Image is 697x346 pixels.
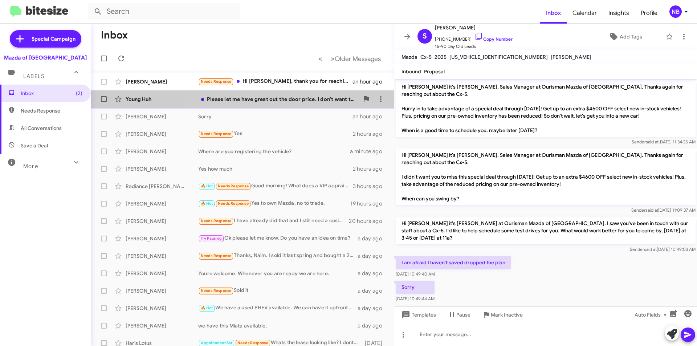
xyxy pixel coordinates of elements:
a: Calendar [567,3,603,24]
div: a day ago [358,270,388,277]
span: Inbound [402,68,421,75]
div: [PERSON_NAME] [126,305,198,312]
span: Appointment Set [201,341,233,345]
span: (2) [76,90,82,97]
div: Youre welcome. Whenever you are ready we are here. [198,270,358,277]
div: we have this Miata available. [198,322,358,329]
span: Needs Response [218,201,249,206]
div: Yes [198,130,353,138]
div: [PERSON_NAME] [126,200,198,207]
button: NB [663,5,689,18]
span: said at [646,139,659,144]
input: Search [88,3,240,20]
div: [PERSON_NAME] [126,287,198,294]
div: 3 hours ago [353,183,388,190]
a: Copy Number [474,36,513,42]
span: Auto Fields [635,308,669,321]
span: All Conversations [21,125,62,132]
span: 🔥 Hot [201,201,213,206]
span: Needs Response [201,131,232,136]
div: 20 hours ago [349,217,388,225]
div: [PERSON_NAME] [126,322,198,329]
div: [PERSON_NAME] [126,165,198,172]
span: « [318,54,322,63]
span: Needs Response [201,253,232,258]
p: I am afraid I haven't saved dropped the plan [396,256,511,269]
div: Good morning! What does a VIP appraisal mean? [198,182,353,190]
div: [PERSON_NAME] [126,78,198,85]
div: a day ago [358,252,388,260]
span: [DATE] 10:49:40 AM [396,271,435,277]
span: » [331,54,335,63]
div: [PERSON_NAME] [126,270,198,277]
span: Needs Response [201,219,232,223]
a: Profile [635,3,663,24]
div: 2 hours ago [353,130,388,138]
span: Mazda [402,54,417,60]
span: [PHONE_NUMBER] [435,32,513,43]
a: Insights [603,3,635,24]
p: Hi [PERSON_NAME] it's [PERSON_NAME], Sales Manager at Ourisman Mazda of [GEOGRAPHIC_DATA]. Thanks... [396,80,696,137]
button: Templates [394,308,442,321]
button: Mark Inactive [476,308,529,321]
span: Proposal [424,68,445,75]
span: Sender [DATE] 11:09:37 AM [631,207,696,213]
div: Sold it [198,286,358,295]
span: 🔥 Hot [201,306,213,310]
span: S [423,30,427,42]
div: Please let me have great out the door price. I don't want to waste my time, your location is too ... [198,95,359,103]
div: Radiance [PERSON_NAME] [126,183,198,190]
div: [PERSON_NAME] [126,252,198,260]
span: Mark Inactive [491,308,523,321]
div: a day ago [358,287,388,294]
div: [PERSON_NAME] [126,130,198,138]
div: an hour ago [352,78,388,85]
div: Thanks, Naim. I sold it last spring and bought a 2015 Ford C-max, which I like very much. I loved... [198,252,358,260]
p: Sorry [396,281,435,294]
span: said at [645,207,658,213]
div: a day ago [358,305,388,312]
button: Pause [442,308,476,321]
span: Needs Response [201,288,232,293]
span: Pause [456,308,470,321]
div: Young Huh [126,95,198,103]
div: Mazda of [GEOGRAPHIC_DATA] [4,54,87,61]
span: Try Pausing [201,236,222,241]
div: Hi [PERSON_NAME], thank you for reaching out, but I ended up settling on a used model from anothe... [198,77,352,86]
span: [PERSON_NAME] [435,23,513,32]
div: a day ago [358,322,388,329]
button: Auto Fields [629,308,675,321]
span: Add Tags [620,30,642,43]
div: [PERSON_NAME] [126,235,198,242]
div: [PERSON_NAME] [126,113,198,120]
div: I have already did that and I still need a cosigner [198,217,349,225]
span: Special Campaign [32,35,76,42]
div: an hour ago [352,113,388,120]
div: Ok please let me know. Do you have an idea on time? [198,234,358,243]
button: Previous [314,51,327,66]
div: Sorry [198,113,352,120]
div: Yes how much [198,165,353,172]
div: NB [669,5,682,18]
span: said at [644,247,657,252]
a: Special Campaign [10,30,81,48]
nav: Page navigation example [314,51,385,66]
span: Templates [400,308,436,321]
span: Cx-5 [420,54,432,60]
p: Hi [PERSON_NAME] it's [PERSON_NAME], Sales Manager at Ourisman Mazda of [GEOGRAPHIC_DATA]. Thanks... [396,148,696,205]
div: 2 hours ago [353,165,388,172]
h1: Inbox [101,29,128,41]
button: Add Tags [588,30,662,43]
a: Inbox [540,3,567,24]
button: Next [326,51,385,66]
div: a day ago [358,235,388,242]
span: Labels [23,73,44,80]
span: 15-90 Day Old Leads [435,43,513,50]
span: Needs Response [201,79,232,84]
span: Inbox [21,90,82,97]
div: We have a used PHEV available. We can have it upfront for you when you arrive. [198,304,358,312]
span: [PERSON_NAME] [551,54,591,60]
span: Needs Response [237,341,268,345]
